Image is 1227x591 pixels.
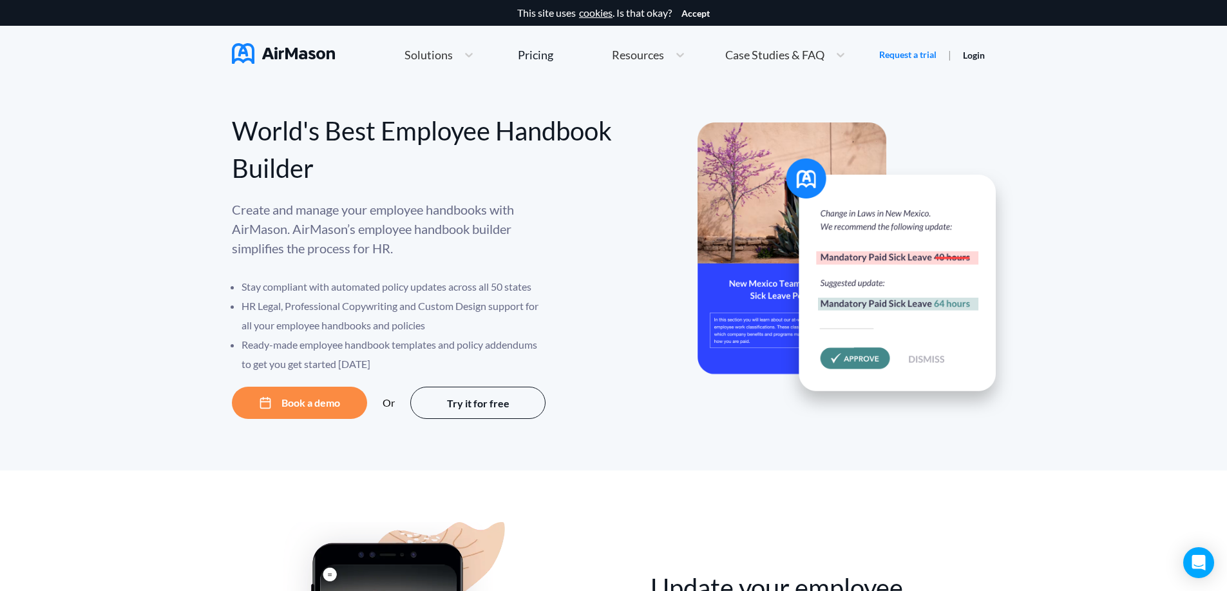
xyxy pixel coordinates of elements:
span: | [948,48,951,61]
li: HR Legal, Professional Copywriting and Custom Design support for all your employee handbooks and ... [242,296,547,335]
a: Request a trial [879,48,937,61]
button: Book a demo [232,387,367,419]
div: Pricing [518,49,553,61]
p: Create and manage your employee handbooks with AirMason. AirMason’s employee handbook builder sim... [232,200,547,258]
span: Solutions [404,49,453,61]
a: Login [963,50,985,61]
div: Or [383,397,395,409]
a: cookies [579,7,613,19]
img: hero-banner [698,122,1013,418]
li: Ready-made employee handbook templates and policy addendums to get you get started [DATE] [242,335,547,374]
div: Open Intercom Messenger [1183,547,1214,578]
button: Try it for free [410,387,546,419]
div: World's Best Employee Handbook Builder [232,112,614,187]
a: Pricing [518,43,553,66]
button: Accept cookies [681,8,710,19]
span: Case Studies & FAQ [725,49,824,61]
img: AirMason Logo [232,43,335,64]
li: Stay compliant with automated policy updates across all 50 states [242,277,547,296]
span: Resources [612,49,664,61]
